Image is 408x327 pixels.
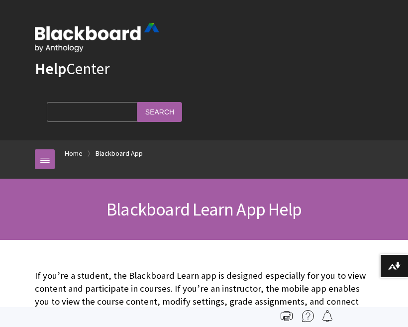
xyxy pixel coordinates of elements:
[35,23,159,52] img: Blackboard by Anthology
[35,269,373,322] p: If you’re a student, the Blackboard Learn app is designed especially for you to view content and ...
[35,59,109,79] a: HelpCenter
[302,310,314,322] img: More help
[65,147,83,160] a: Home
[96,147,143,160] a: Blackboard App
[281,310,293,322] img: Print
[321,310,333,322] img: Follow this page
[35,59,66,79] strong: Help
[106,198,302,220] span: Blackboard Learn App Help
[137,102,182,121] input: Search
